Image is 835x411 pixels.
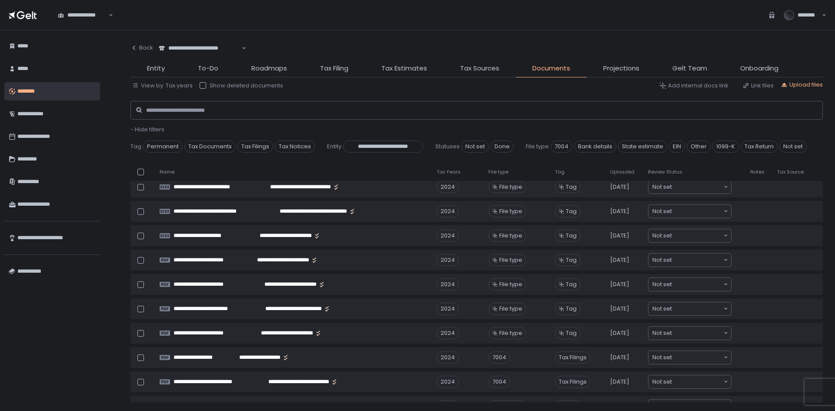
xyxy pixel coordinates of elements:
[712,140,739,153] span: 1099-K
[184,140,236,153] span: Tax Documents
[652,378,672,386] span: Not set
[488,169,508,175] span: File type
[460,63,499,74] span: Tax Sources
[687,140,711,153] span: Other
[437,230,459,242] div: 2024
[566,329,577,337] span: Tag
[437,278,459,291] div: 2024
[52,6,113,24] div: Search for option
[566,232,577,240] span: Tag
[648,302,731,315] div: Search for option
[648,205,731,218] div: Search for option
[551,140,572,153] span: 7004
[652,183,672,191] span: Not set
[526,143,549,150] span: File type
[499,207,522,215] span: File type
[499,281,522,288] span: File type
[488,351,510,364] div: 7004
[130,44,153,52] div: Back
[532,63,570,74] span: Documents
[648,229,731,242] div: Search for option
[750,169,765,175] span: Notes
[198,63,218,74] span: To-Do
[435,143,460,150] span: Statuses
[566,207,577,215] span: Tag
[652,256,672,264] span: Not set
[130,125,164,134] span: - Hide filters
[437,376,459,388] div: 2024
[491,140,514,153] span: Done
[652,353,672,362] span: Not set
[648,169,682,175] span: Review Status
[672,402,723,411] input: Search for option
[652,304,672,313] span: Not set
[741,140,778,153] span: Tax Return
[672,304,723,313] input: Search for option
[672,231,723,240] input: Search for option
[488,376,510,388] div: 7004
[610,329,629,337] span: [DATE]
[499,305,522,313] span: File type
[672,63,707,74] span: Gelt Team
[437,351,459,364] div: 2024
[437,254,459,266] div: 2024
[781,81,823,89] button: Upload files
[566,281,577,288] span: Tag
[777,169,804,175] span: Tax Source
[132,82,193,90] button: View by: Tax years
[574,140,616,153] span: Bank details
[555,376,591,388] span: Tax Filings
[672,329,723,337] input: Search for option
[648,375,731,388] div: Search for option
[107,11,108,20] input: Search for option
[499,183,522,191] span: File type
[610,281,629,288] span: [DATE]
[779,140,807,153] span: Not set
[669,140,685,153] span: EIN
[437,169,461,175] span: Tax Years
[566,183,577,191] span: Tag
[659,82,728,90] button: Add internal docs link
[652,231,672,240] span: Not set
[672,280,723,289] input: Search for option
[437,327,459,339] div: 2024
[652,207,672,216] span: Not set
[566,256,577,264] span: Tag
[652,329,672,337] span: Not set
[130,126,164,134] button: - Hide filters
[618,140,667,153] span: State estimate
[381,63,427,74] span: Tax Estimates
[499,232,522,240] span: File type
[652,280,672,289] span: Not set
[499,329,522,337] span: File type
[603,63,639,74] span: Projections
[130,143,141,150] span: Tag
[610,183,629,191] span: [DATE]
[672,183,723,191] input: Search for option
[160,169,174,175] span: Name
[437,205,459,217] div: 2024
[237,140,273,153] span: Tax Filings
[275,140,315,153] span: Tax Notices
[672,207,723,216] input: Search for option
[610,354,629,361] span: [DATE]
[652,402,672,411] span: Not set
[143,140,183,153] span: Permanent
[566,305,577,313] span: Tag
[437,303,459,315] div: 2024
[610,256,629,264] span: [DATE]
[672,256,723,264] input: Search for option
[672,353,723,362] input: Search for option
[251,63,287,74] span: Roadmaps
[672,378,723,386] input: Search for option
[153,39,246,57] div: Search for option
[742,82,774,90] button: Link files
[610,169,635,175] span: Uploaded
[437,181,459,193] div: 2024
[130,39,153,57] button: Back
